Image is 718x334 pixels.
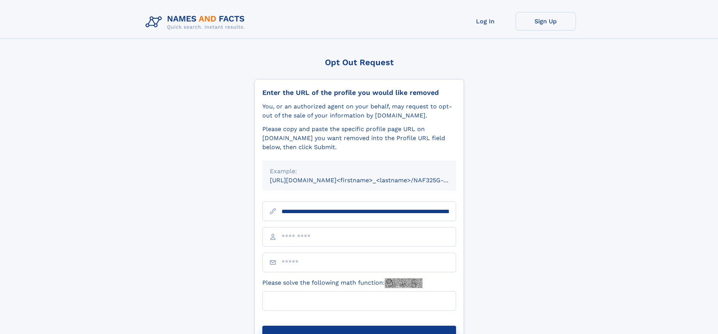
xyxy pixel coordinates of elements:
[455,12,516,31] a: Log In
[142,12,251,32] img: Logo Names and Facts
[516,12,576,31] a: Sign Up
[262,102,456,120] div: You, or an authorized agent on your behalf, may request to opt-out of the sale of your informatio...
[270,177,470,184] small: [URL][DOMAIN_NAME]<firstname>_<lastname>/NAF325G-xxxxxxxx
[270,167,449,176] div: Example:
[262,278,423,288] label: Please solve the following math function:
[254,58,464,67] div: Opt Out Request
[262,88,456,97] div: Enter the URL of the profile you would like removed
[262,125,456,152] div: Please copy and paste the specific profile page URL on [DOMAIN_NAME] you want removed into the Pr...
